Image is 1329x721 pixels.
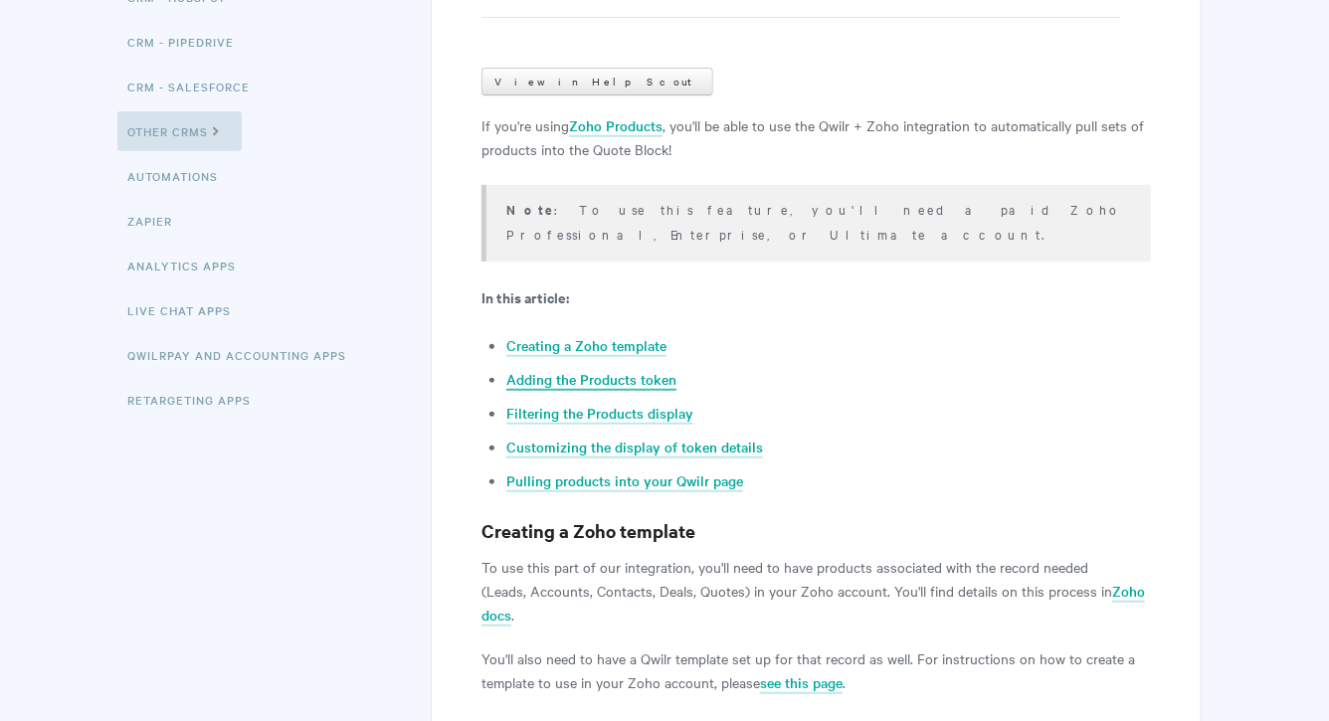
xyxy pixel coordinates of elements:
[481,517,1151,545] h3: Creating a Zoho template
[117,111,242,151] a: Other CRMs
[481,555,1151,627] p: To use this part of our integration, you'll need to have products associated with the record need...
[481,646,1151,694] p: You'll also need to have a Qwilr template set up for that record as well. For instructions on how...
[760,672,843,694] a: see this page
[127,380,266,420] a: Retargeting Apps
[506,369,676,391] a: Adding the Products token
[481,113,1151,161] p: If you're using , you'll be able to use the Qwilr + Zoho integration to automatically pull sets o...
[506,470,743,492] a: Pulling products into your Qwilr page
[481,581,1145,627] a: Zoho docs
[127,22,249,62] a: CRM - Pipedrive
[127,156,233,196] a: Automations
[506,403,693,425] a: Filtering the Products display
[506,335,666,357] a: Creating a Zoho template
[127,201,187,241] a: Zapier
[481,68,713,95] a: View in Help Scout
[481,286,569,307] b: In this article:
[127,335,361,375] a: QwilrPay and Accounting Apps
[569,115,663,137] a: Zoho Products
[506,197,1126,246] p: : To use this feature, you'll need a paid Zoho Professional, Enterprise, or Ultimate account.
[127,290,246,330] a: Live Chat Apps
[127,67,265,106] a: CRM - Salesforce
[506,437,763,458] a: Customizing the display of token details
[127,246,251,285] a: Analytics Apps
[506,200,554,219] strong: Note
